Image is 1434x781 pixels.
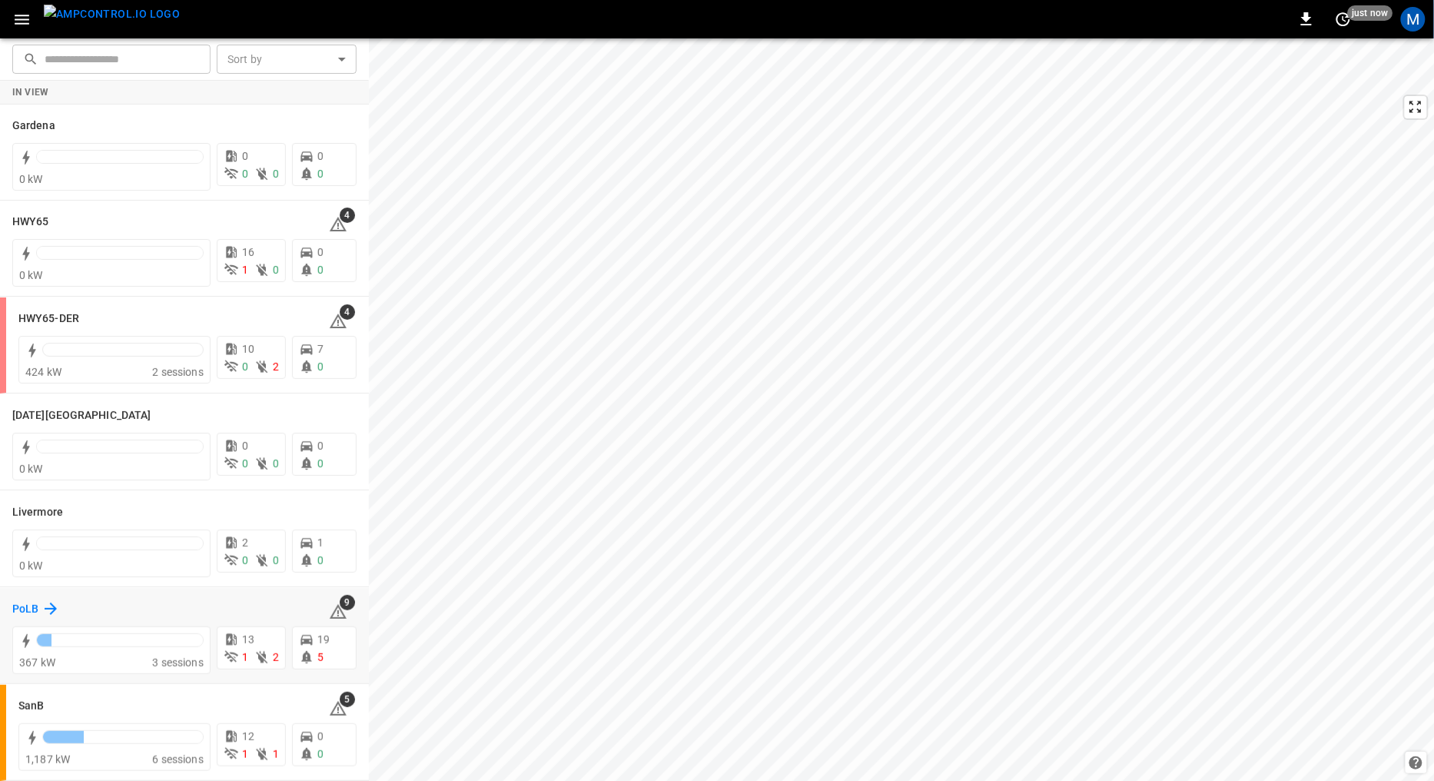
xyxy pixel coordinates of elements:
[152,656,204,669] span: 3 sessions
[1401,7,1426,32] div: profile-icon
[273,748,279,760] span: 1
[242,168,248,180] span: 0
[317,651,324,663] span: 5
[12,601,38,618] h6: PoLB
[340,208,355,223] span: 4
[242,537,248,549] span: 2
[273,554,279,567] span: 0
[1348,5,1393,21] span: just now
[19,560,43,572] span: 0 kW
[242,440,248,452] span: 0
[12,118,55,135] h6: Gardena
[273,457,279,470] span: 0
[25,753,70,766] span: 1,187 kW
[340,304,355,320] span: 4
[273,264,279,276] span: 0
[242,361,248,373] span: 0
[19,269,43,281] span: 0 kW
[242,651,248,663] span: 1
[242,343,254,355] span: 10
[317,554,324,567] span: 0
[317,361,324,373] span: 0
[317,440,324,452] span: 0
[317,343,324,355] span: 7
[152,753,204,766] span: 6 sessions
[273,651,279,663] span: 2
[340,692,355,707] span: 5
[317,264,324,276] span: 0
[242,730,254,743] span: 12
[317,748,324,760] span: 0
[273,168,279,180] span: 0
[12,214,49,231] h6: HWY65
[317,730,324,743] span: 0
[273,361,279,373] span: 2
[1331,7,1356,32] button: set refresh interval
[25,366,61,378] span: 424 kW
[12,407,151,424] h6: Karma Center
[242,150,248,162] span: 0
[317,246,324,258] span: 0
[242,246,254,258] span: 16
[19,463,43,475] span: 0 kW
[242,633,254,646] span: 13
[317,537,324,549] span: 1
[152,366,204,378] span: 2 sessions
[317,150,324,162] span: 0
[317,457,324,470] span: 0
[12,87,49,98] strong: In View
[19,656,55,669] span: 367 kW
[12,504,63,521] h6: Livermore
[242,264,248,276] span: 1
[340,595,355,610] span: 9
[242,554,248,567] span: 0
[317,168,324,180] span: 0
[44,5,180,24] img: ampcontrol.io logo
[317,633,330,646] span: 19
[18,311,79,327] h6: HWY65-DER
[242,748,248,760] span: 1
[242,457,248,470] span: 0
[18,698,44,715] h6: SanB
[19,173,43,185] span: 0 kW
